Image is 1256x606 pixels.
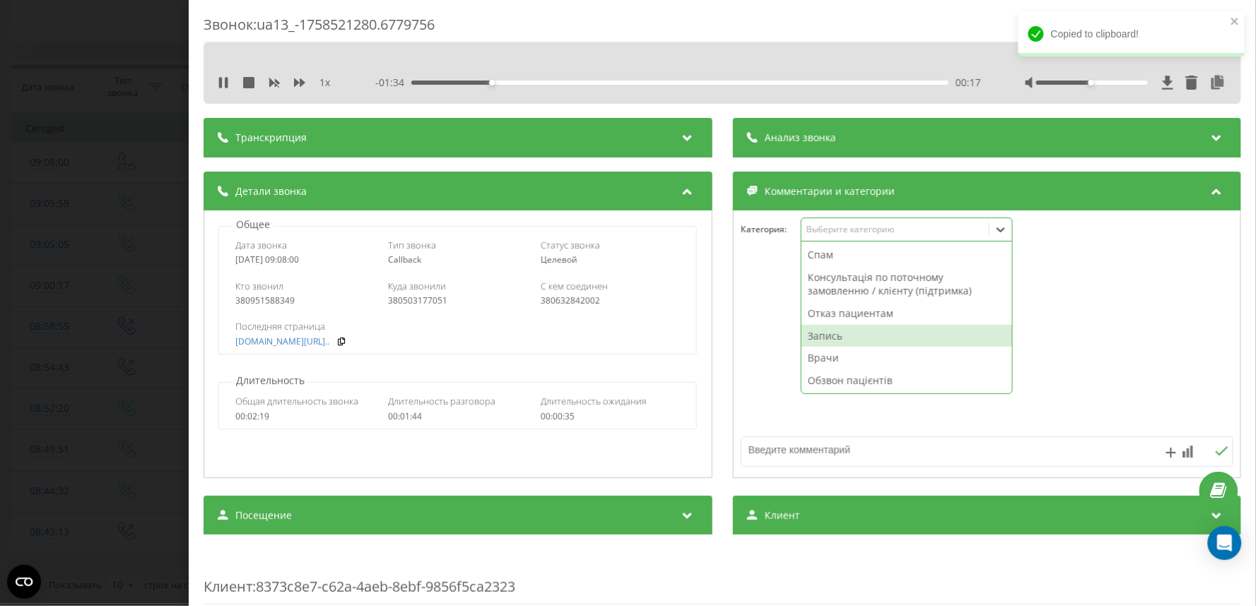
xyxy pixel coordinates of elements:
[541,280,608,292] span: С кем соединен
[7,565,41,599] button: Open CMP widget
[801,302,1011,325] div: Отказ пациентам
[388,296,527,306] div: 380503177051
[235,184,307,198] span: Детали звонка
[1231,16,1240,29] button: close
[235,255,375,265] div: [DATE] 09:08:00
[801,325,1011,347] div: Запись
[235,509,292,523] span: Посещение
[541,239,600,251] span: Статус звонка
[764,131,835,145] span: Анализ звонка
[235,239,287,251] span: Дата звонка
[235,280,283,292] span: Кто звонил
[1019,11,1245,57] div: Copied to clipboard!
[955,76,980,90] span: 00:17
[388,412,527,422] div: 00:01:44
[740,225,800,234] h4: Категория :
[319,76,330,90] span: 1 x
[541,395,647,408] span: Длительность ожидания
[204,549,1241,605] div: : 8373c8e7-c62a-4aeb-8ebf-9856f5ca2323
[375,76,411,90] span: - 01:34
[489,80,495,85] div: Accessibility label
[235,296,375,306] div: 380951588349
[235,412,375,422] div: 00:02:19
[806,224,983,235] div: Выберите категорию
[235,395,358,408] span: Общая длительность звонка
[235,320,325,333] span: Последняя страница
[1088,80,1093,85] div: Accessibility label
[388,395,495,408] span: Длительность разговора
[764,509,799,523] span: Клиент
[541,254,577,266] span: Целевой
[388,239,436,251] span: Тип звонка
[204,15,1241,42] div: Звонок : ua13_-1758521280.6779756
[801,266,1011,302] div: Консультація по поточному замовленню / клієнту (підтримка)
[233,374,308,388] p: Длительность
[801,369,1011,392] div: Обзвон пацієнтів
[764,184,894,198] span: Комментарии и категории
[541,296,680,306] div: 380632842002
[204,577,252,596] span: Клиент
[235,131,307,145] span: Транскрипция
[233,218,274,232] p: Общее
[541,412,680,422] div: 00:00:35
[801,244,1011,266] div: Спам
[388,280,446,292] span: Куда звонили
[801,347,1011,369] div: Врачи
[235,337,329,347] a: [DOMAIN_NAME][URL]..
[1208,526,1242,560] div: Open Intercom Messenger
[388,254,421,266] span: Callback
